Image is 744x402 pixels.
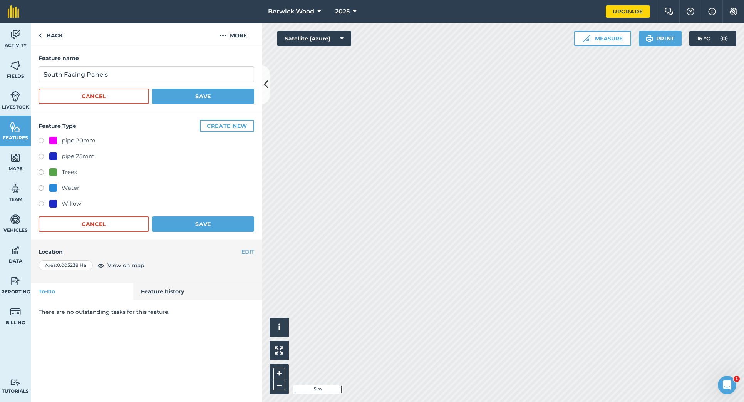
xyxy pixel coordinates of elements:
[200,120,254,132] button: Create new
[219,31,227,40] img: svg+xml;base64,PHN2ZyB4bWxucz0iaHR0cDovL3d3dy53My5vcmcvMjAwMC9zdmciIHdpZHRoPSIyMCIgaGVpZ2h0PSIyNC...
[697,31,710,46] span: 16 ° C
[10,214,21,225] img: svg+xml;base64,PD94bWwgdmVyc2lvbj0iMS4wIiBlbmNvZGluZz0idXRmLTgiPz4KPCEtLSBHZW5lcmF0b3I6IEFkb2JlIE...
[10,306,21,318] img: svg+xml;base64,PD94bWwgdmVyc2lvbj0iMS4wIiBlbmNvZGluZz0idXRmLTgiPz4KPCEtLSBHZW5lcmF0b3I6IEFkb2JlIE...
[8,5,19,18] img: fieldmargin Logo
[62,136,96,145] div: pipe 20mm
[39,216,149,232] button: Cancel
[31,283,133,300] a: To-Do
[62,183,79,193] div: Water
[686,8,695,15] img: A question mark icon
[273,368,285,379] button: +
[729,8,738,15] img: A cog icon
[133,283,262,300] a: Feature history
[716,31,732,46] img: svg+xml;base64,PD94bWwgdmVyc2lvbj0iMS4wIiBlbmNvZGluZz0idXRmLTgiPz4KPCEtLSBHZW5lcmF0b3I6IEFkb2JlIE...
[708,7,716,16] img: svg+xml;base64,PHN2ZyB4bWxucz0iaHR0cDovL3d3dy53My5vcmcvMjAwMC9zdmciIHdpZHRoPSIxNyIgaGVpZ2h0PSIxNy...
[689,31,736,46] button: 16 °C
[39,308,254,316] p: There are no outstanding tasks for this feature.
[273,379,285,390] button: –
[62,152,95,161] div: pipe 25mm
[10,245,21,256] img: svg+xml;base64,PD94bWwgdmVyc2lvbj0iMS4wIiBlbmNvZGluZz0idXRmLTgiPz4KPCEtLSBHZW5lcmF0b3I6IEFkb2JlIE...
[39,120,254,132] h4: Feature Type
[646,34,653,43] img: svg+xml;base64,PHN2ZyB4bWxucz0iaHR0cDovL3d3dy53My5vcmcvMjAwMC9zdmciIHdpZHRoPSIxOSIgaGVpZ2h0PSIyNC...
[10,152,21,164] img: svg+xml;base64,PHN2ZyB4bWxucz0iaHR0cDovL3d3dy53My5vcmcvMjAwMC9zdmciIHdpZHRoPSI1NiIgaGVpZ2h0PSI2MC...
[275,346,283,355] img: Four arrows, one pointing top left, one top right, one bottom right and the last bottom left
[10,379,21,386] img: svg+xml;base64,PD94bWwgdmVyc2lvbj0iMS4wIiBlbmNvZGluZz0idXRmLTgiPz4KPCEtLSBHZW5lcmF0b3I6IEFkb2JlIE...
[10,275,21,287] img: svg+xml;base64,PD94bWwgdmVyc2lvbj0iMS4wIiBlbmNvZGluZz0idXRmLTgiPz4KPCEtLSBHZW5lcmF0b3I6IEFkb2JlIE...
[270,318,289,337] button: i
[39,248,254,256] h4: Location
[97,261,104,270] img: svg+xml;base64,PHN2ZyB4bWxucz0iaHR0cDovL3d3dy53My5vcmcvMjAwMC9zdmciIHdpZHRoPSIxOCIgaGVpZ2h0PSIyNC...
[10,183,21,194] img: svg+xml;base64,PD94bWwgdmVyc2lvbj0iMS4wIiBlbmNvZGluZz0idXRmLTgiPz4KPCEtLSBHZW5lcmF0b3I6IEFkb2JlIE...
[10,121,21,133] img: svg+xml;base64,PHN2ZyB4bWxucz0iaHR0cDovL3d3dy53My5vcmcvMjAwMC9zdmciIHdpZHRoPSI1NiIgaGVpZ2h0PSI2MC...
[606,5,650,18] a: Upgrade
[583,35,590,42] img: Ruler icon
[10,60,21,71] img: svg+xml;base64,PHN2ZyB4bWxucz0iaHR0cDovL3d3dy53My5vcmcvMjAwMC9zdmciIHdpZHRoPSI1NiIgaGVpZ2h0PSI2MC...
[204,23,262,46] button: More
[734,376,740,382] span: 1
[335,7,350,16] span: 2025
[152,216,254,232] button: Save
[241,248,254,256] button: EDIT
[10,90,21,102] img: svg+xml;base64,PD94bWwgdmVyc2lvbj0iMS4wIiBlbmNvZGluZz0idXRmLTgiPz4KPCEtLSBHZW5lcmF0b3I6IEFkb2JlIE...
[39,89,149,104] button: Cancel
[574,31,631,46] button: Measure
[664,8,674,15] img: Two speech bubbles overlapping with the left bubble in the forefront
[639,31,682,46] button: Print
[39,31,42,40] img: svg+xml;base64,PHN2ZyB4bWxucz0iaHR0cDovL3d3dy53My5vcmcvMjAwMC9zdmciIHdpZHRoPSI5IiBoZWlnaHQ9IjI0Ii...
[97,261,144,270] button: View on map
[62,199,81,208] div: Willow
[39,54,254,62] h4: Feature name
[278,322,280,332] span: i
[268,7,314,16] span: Berwick Wood
[152,89,254,104] button: Save
[107,261,144,270] span: View on map
[62,167,77,177] div: Trees
[718,376,736,394] iframe: Intercom live chat
[39,260,93,270] div: Area : 0.005238 Ha
[10,29,21,40] img: svg+xml;base64,PD94bWwgdmVyc2lvbj0iMS4wIiBlbmNvZGluZz0idXRmLTgiPz4KPCEtLSBHZW5lcmF0b3I6IEFkb2JlIE...
[31,23,70,46] a: Back
[277,31,351,46] button: Satellite (Azure)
